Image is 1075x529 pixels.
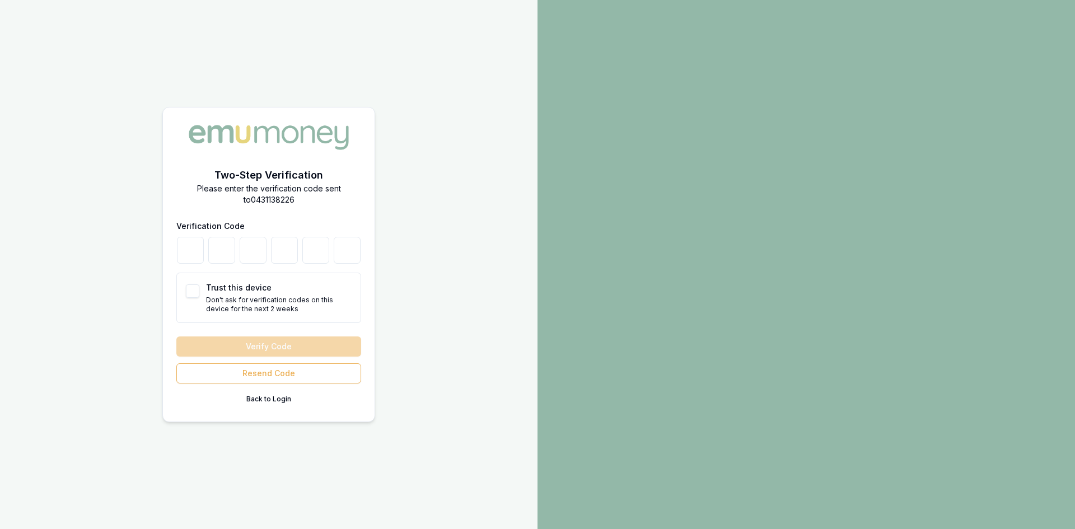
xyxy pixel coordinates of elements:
h2: Two-Step Verification [176,167,361,183]
p: Please enter the verification code sent to 0431138226 [176,183,361,205]
label: Trust this device [206,283,272,292]
p: Don't ask for verification codes on this device for the next 2 weeks [206,296,352,313]
label: Verification Code [176,221,245,231]
img: Emu Money [185,121,353,153]
button: Back to Login [176,390,361,408]
button: Resend Code [176,363,361,383]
